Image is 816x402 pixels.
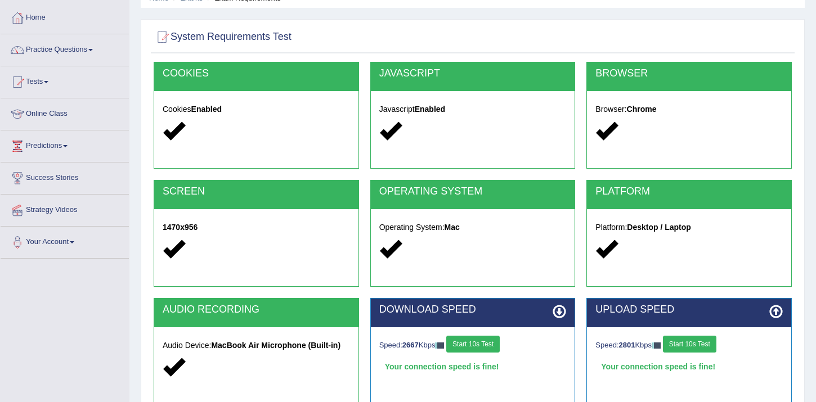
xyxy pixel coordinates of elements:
strong: 2801 [619,341,635,349]
h2: AUDIO RECORDING [163,304,350,315]
h2: JAVASCRIPT [379,68,567,79]
strong: MacBook Air Microphone (Built-in) [211,341,340,350]
strong: Chrome [627,105,657,114]
div: Speed: Kbps [379,336,567,355]
h2: BROWSER [595,68,783,79]
a: Online Class [1,98,129,127]
h5: Cookies [163,105,350,114]
strong: Enabled [415,105,445,114]
h2: COOKIES [163,68,350,79]
a: Home [1,2,129,30]
a: Tests [1,66,129,94]
h2: DOWNLOAD SPEED [379,304,567,315]
button: Start 10s Test [663,336,716,353]
img: ajax-loader-fb-connection.gif [435,342,444,349]
a: Success Stories [1,162,129,191]
div: Your connection speed is fine! [595,358,783,375]
div: Your connection speed is fine! [379,358,567,375]
strong: Desktop / Laptop [627,223,691,232]
a: Predictions [1,130,129,159]
h5: Javascript [379,105,567,114]
h2: PLATFORM [595,186,783,197]
h5: Browser: [595,105,783,114]
h2: OPERATING SYSTEM [379,186,567,197]
h5: Audio Device: [163,341,350,350]
h5: Platform: [595,223,783,232]
a: Your Account [1,227,129,255]
h5: Operating System: [379,223,567,232]
button: Start 10s Test [446,336,500,353]
strong: Mac [445,223,460,232]
strong: 2667 [402,341,419,349]
img: ajax-loader-fb-connection.gif [652,342,661,349]
a: Strategy Videos [1,195,129,223]
h2: UPLOAD SPEED [595,304,783,315]
strong: 1470x956 [163,223,198,232]
h2: SCREEN [163,186,350,197]
div: Speed: Kbps [595,336,783,355]
strong: Enabled [191,105,222,114]
a: Practice Questions [1,34,129,62]
h2: System Requirements Test [154,29,292,46]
